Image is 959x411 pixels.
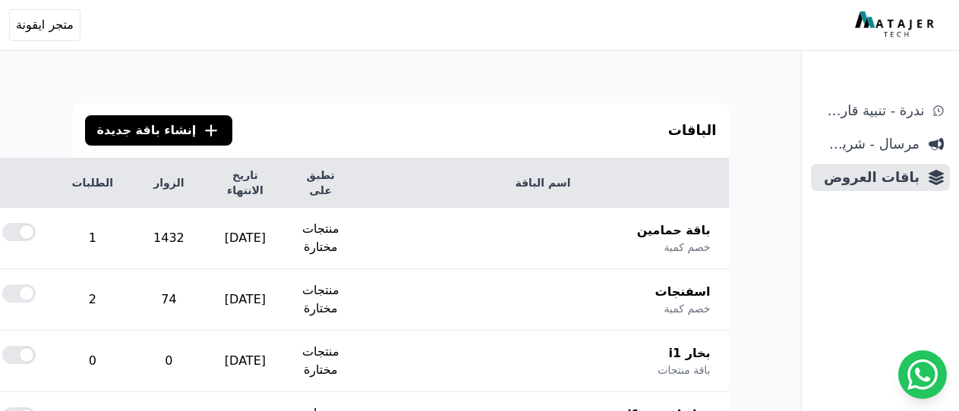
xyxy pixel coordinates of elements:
td: منتجات مختارة [284,331,358,392]
td: 1432 [131,208,207,269]
span: بخار i1 [669,344,711,362]
span: باقة حمامين [637,221,711,240]
span: خصم كمية [664,301,710,316]
td: 74 [131,269,207,331]
span: مرسال - شريط دعاية [817,133,920,155]
button: متجر ايقونة [9,9,80,41]
td: [DATE] [207,269,284,331]
span: اسفنجات [655,283,711,301]
button: إنشاء باقة جديدة [85,115,233,146]
td: منتجات مختارة [284,208,358,269]
td: [DATE] [207,208,284,269]
span: ندرة - تنبية قارب علي النفاذ [817,100,924,121]
span: خصم كمية [664,240,710,255]
td: [DATE] [207,331,284,392]
h3: الباقات [668,120,717,141]
td: 0 [54,331,131,392]
span: باقة منتجات [658,362,710,378]
td: منتجات مختارة [284,269,358,331]
td: 2 [54,269,131,331]
span: متجر ايقونة [16,16,74,34]
span: باقات العروض [817,167,920,188]
td: 1 [54,208,131,269]
span: إنشاء باقة جديدة [97,121,197,140]
th: اسم الباقة [357,158,728,208]
th: الزوار [131,158,207,208]
th: تاريخ الانتهاء [207,158,284,208]
th: الطلبات [54,158,131,208]
td: 0 [131,331,207,392]
img: MatajerTech Logo [855,11,938,39]
th: تطبق على [284,158,358,208]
